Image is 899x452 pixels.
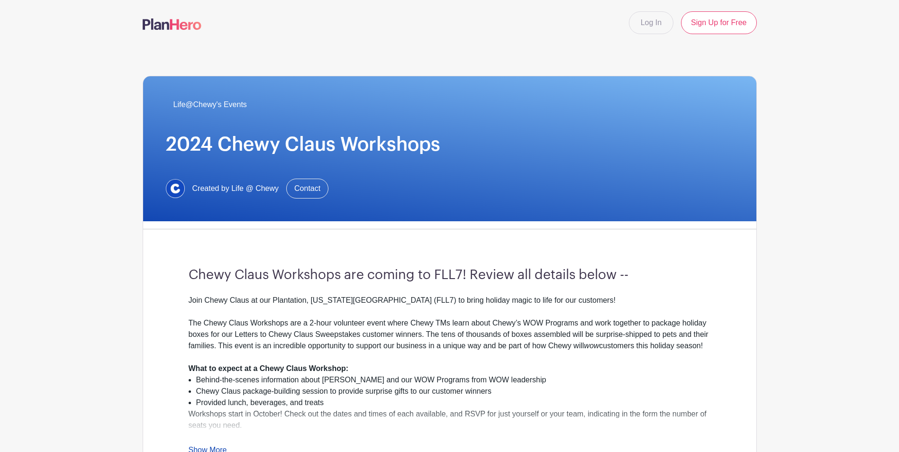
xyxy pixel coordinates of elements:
[173,99,247,110] span: Life@Chewy's Events
[196,386,711,397] li: Chewy Claus package-building session to provide surprise gifts to our customer winners
[681,11,756,34] a: Sign Up for Free
[189,364,349,372] strong: What to expect at a Chewy Claus Workshop:
[196,374,711,386] li: Behind-the-scenes information about [PERSON_NAME] and our WOW Programs from WOW leadership
[286,179,328,199] a: Contact
[196,397,711,408] li: Provided lunch, beverages, and treats
[192,183,279,194] span: Created by Life @ Chewy
[166,133,734,156] h1: 2024 Chewy Claus Workshops
[189,317,711,363] div: The Chewy Claus Workshops are a 2-hour volunteer event where Chewy TMs learn about Chewy’s WOW Pr...
[584,342,599,350] em: wow
[189,295,711,317] div: Join Chewy Claus at our Plantation, [US_STATE][GEOGRAPHIC_DATA] (FLL7) to bring holiday magic to ...
[629,11,673,34] a: Log In
[166,179,185,198] img: 1629734264472.jfif
[143,18,201,30] img: logo-507f7623f17ff9eddc593b1ce0a138ce2505c220e1c5a4e2b4648c50719b7d32.svg
[189,267,711,283] h3: Chewy Claus Workshops are coming to FLL7! Review all details below --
